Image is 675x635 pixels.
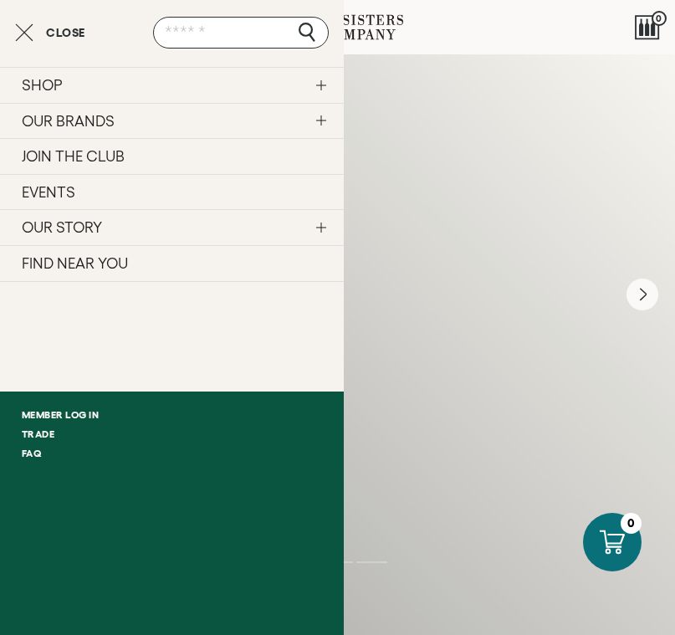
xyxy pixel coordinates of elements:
li: Page dot 3 [356,561,387,563]
button: Close cart [15,23,85,43]
button: Next [626,279,658,310]
span: Close [46,27,85,38]
div: 0 [621,513,642,534]
span: 0 [652,11,667,26]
